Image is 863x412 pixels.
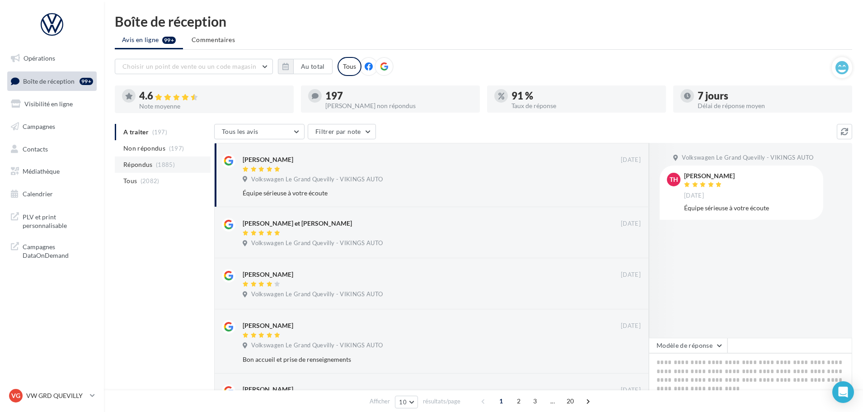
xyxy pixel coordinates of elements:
div: Taux de réponse [511,103,659,109]
span: 2 [511,394,526,408]
span: Volkswagen Le Grand Quevilly - VIKINGS AUTO [251,341,383,350]
span: Boîte de réception [23,77,75,85]
span: 1 [494,394,508,408]
span: 10 [399,398,407,406]
a: Boîte de réception99+ [5,71,98,91]
span: ... [545,394,560,408]
p: VW GRD QUEVILLY [26,391,86,400]
a: Visibilité en ligne [5,95,98,114]
div: 7 jours [698,91,845,101]
span: (1885) [156,161,175,168]
a: Médiathèque [5,162,98,181]
div: [PERSON_NAME] et [PERSON_NAME] [243,219,352,228]
a: Campagnes DataOnDemand [5,237,98,264]
div: Boîte de réception [115,14,852,28]
div: [PERSON_NAME] [243,321,293,330]
span: Tous les avis [222,128,258,135]
span: Tous [123,176,137,185]
span: [DATE] [684,192,704,200]
a: PLV et print personnalisable [5,207,98,234]
span: [DATE] [621,156,641,164]
span: Non répondus [123,144,165,153]
button: Modèle de réponse [649,338,727,353]
span: 3 [528,394,542,408]
span: TH [670,175,678,184]
span: Contacts [23,145,48,152]
div: Note moyenne [139,103,286,109]
span: VG [11,391,20,400]
button: Filtrer par note [308,124,376,139]
a: Campagnes [5,117,98,136]
span: Afficher [370,397,390,406]
button: Choisir un point de vente ou un code magasin [115,59,273,74]
a: VG VW GRD QUEVILLY [7,387,97,404]
div: Bon accueil et prise de renseignements [243,355,582,364]
div: [PERSON_NAME] [243,385,293,394]
span: [DATE] [621,386,641,394]
a: Opérations [5,49,98,68]
span: résultats/page [423,397,460,406]
span: Calendrier [23,190,53,198]
div: 99+ [80,78,93,85]
div: Délai de réponse moyen [698,103,845,109]
span: Visibilité en ligne [24,100,73,108]
span: Campagnes [23,123,55,130]
button: 10 [395,396,418,408]
div: 4.6 [139,91,286,101]
span: Volkswagen Le Grand Quevilly - VIKINGS AUTO [682,154,813,162]
span: Commentaires [192,35,235,44]
div: [PERSON_NAME] non répondus [325,103,473,109]
div: Équipe sérieuse à votre écoute [684,204,816,213]
span: (197) [169,145,184,152]
span: Volkswagen Le Grand Quevilly - VIKINGS AUTO [251,239,383,247]
span: (2082) [141,177,159,185]
button: Au total [278,59,333,74]
span: PLV et print personnalisable [23,211,93,230]
span: [DATE] [621,220,641,228]
span: Volkswagen Le Grand Quevilly - VIKINGS AUTO [251,290,383,298]
button: Au total [293,59,333,74]
span: [DATE] [621,322,641,330]
span: 20 [563,394,578,408]
a: Calendrier [5,185,98,204]
div: Open Intercom Messenger [832,381,854,403]
span: Opérations [23,54,55,62]
span: Répondus [123,160,153,169]
span: Volkswagen Le Grand Quevilly - VIKINGS AUTO [251,175,383,184]
a: Contacts [5,140,98,159]
div: 91 % [511,91,659,101]
div: Tous [338,57,361,76]
span: [DATE] [621,271,641,279]
div: 197 [325,91,473,101]
div: [PERSON_NAME] [243,155,293,164]
div: [PERSON_NAME] [243,270,293,279]
span: Choisir un point de vente ou un code magasin [122,62,256,70]
span: Médiathèque [23,167,60,175]
div: Équipe sérieuse à votre écoute [243,189,582,198]
span: Campagnes DataOnDemand [23,241,93,260]
div: [PERSON_NAME] [684,173,735,179]
button: Tous les avis [214,124,305,139]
